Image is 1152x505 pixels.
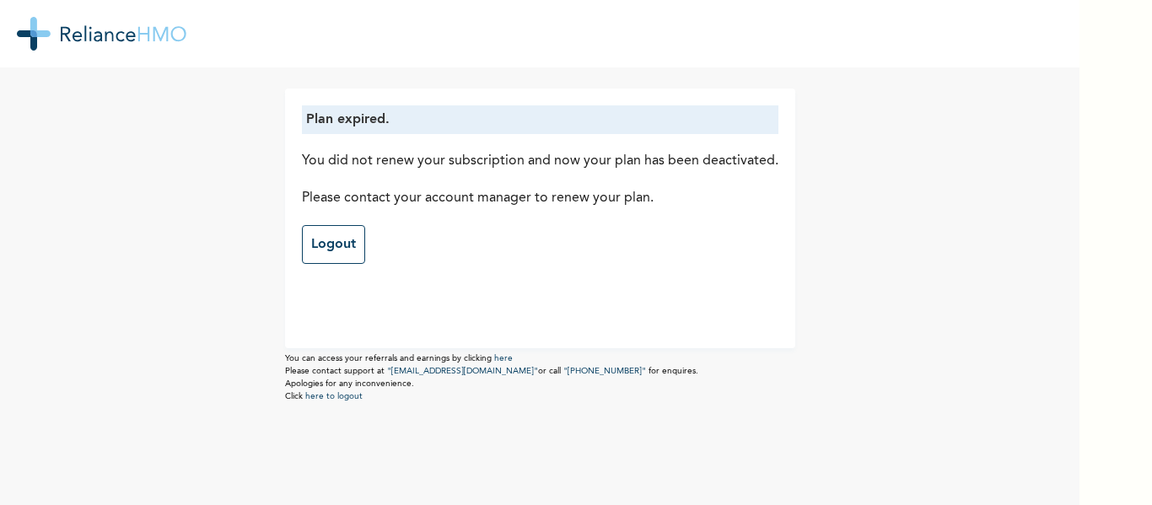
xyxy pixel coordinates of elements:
a: here to logout [305,392,363,400]
p: Click [285,390,795,403]
a: here [494,354,513,363]
a: "[EMAIL_ADDRESS][DOMAIN_NAME]" [387,367,538,375]
img: RelianceHMO [17,17,186,51]
p: Plan expired. [306,110,774,130]
p: Please contact support at or call for enquires. Apologies for any inconvenience. [285,365,795,390]
p: You did not renew your subscription and now your plan has been deactivated. [302,151,778,171]
a: Logout [302,225,365,264]
a: "[PHONE_NUMBER]" [563,367,646,375]
p: Please contact your account manager to renew your plan. [302,188,778,208]
p: You can access your referrals and earnings by clicking [285,352,795,365]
